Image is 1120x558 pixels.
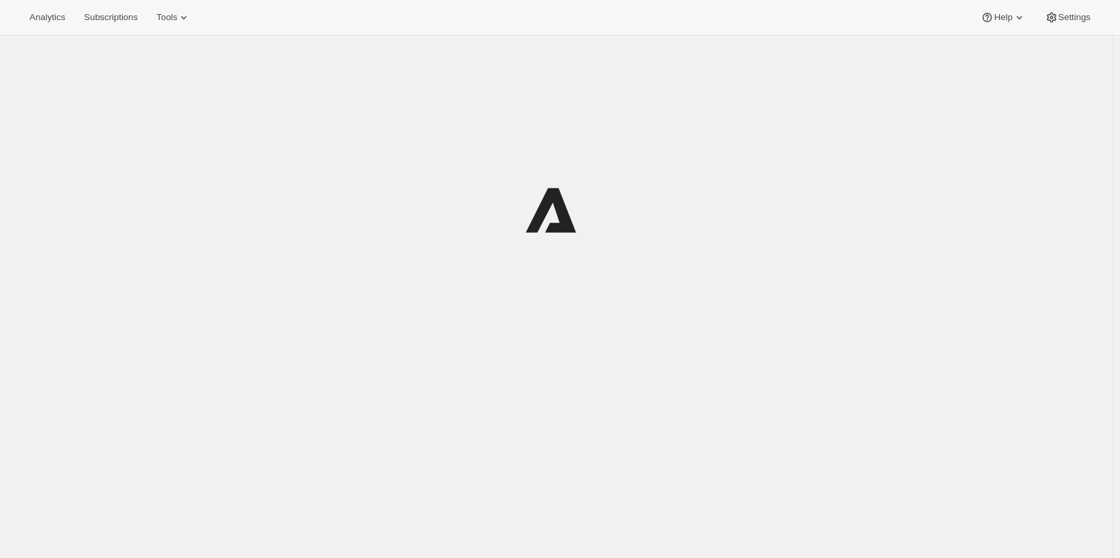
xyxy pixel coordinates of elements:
button: Help [972,8,1033,27]
button: Analytics [21,8,73,27]
span: Subscriptions [84,12,137,23]
span: Help [994,12,1012,23]
button: Settings [1037,8,1099,27]
button: Tools [148,8,199,27]
span: Tools [156,12,177,23]
button: Subscriptions [76,8,146,27]
span: Analytics [30,12,65,23]
span: Settings [1058,12,1090,23]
